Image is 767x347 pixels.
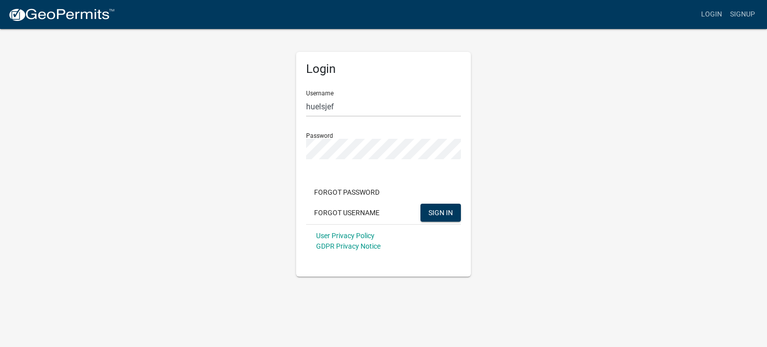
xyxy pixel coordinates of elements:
[420,204,461,222] button: SIGN IN
[306,183,387,201] button: Forgot Password
[306,62,461,76] h5: Login
[306,204,387,222] button: Forgot Username
[316,242,381,250] a: GDPR Privacy Notice
[697,5,726,24] a: Login
[316,232,375,240] a: User Privacy Policy
[428,208,453,216] span: SIGN IN
[726,5,759,24] a: Signup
